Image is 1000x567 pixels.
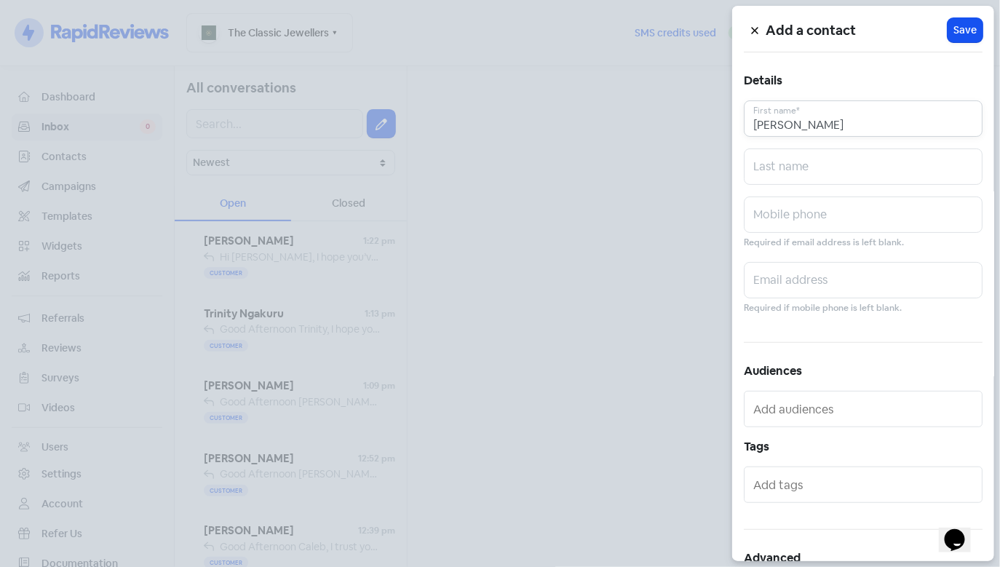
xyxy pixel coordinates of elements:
[753,397,976,421] input: Add audiences
[953,23,977,38] span: Save
[744,360,983,382] h5: Audiences
[744,436,983,458] h5: Tags
[744,70,983,92] h5: Details
[766,20,948,41] h5: Add a contact
[939,509,985,552] iframe: chat widget
[744,236,904,250] small: Required if email address is left blank.
[744,100,983,137] input: First name
[744,262,983,298] input: Email address
[948,18,983,42] button: Save
[744,301,902,315] small: Required if mobile phone is left blank.
[744,148,983,185] input: Last name
[753,473,976,496] input: Add tags
[744,197,983,233] input: Mobile phone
